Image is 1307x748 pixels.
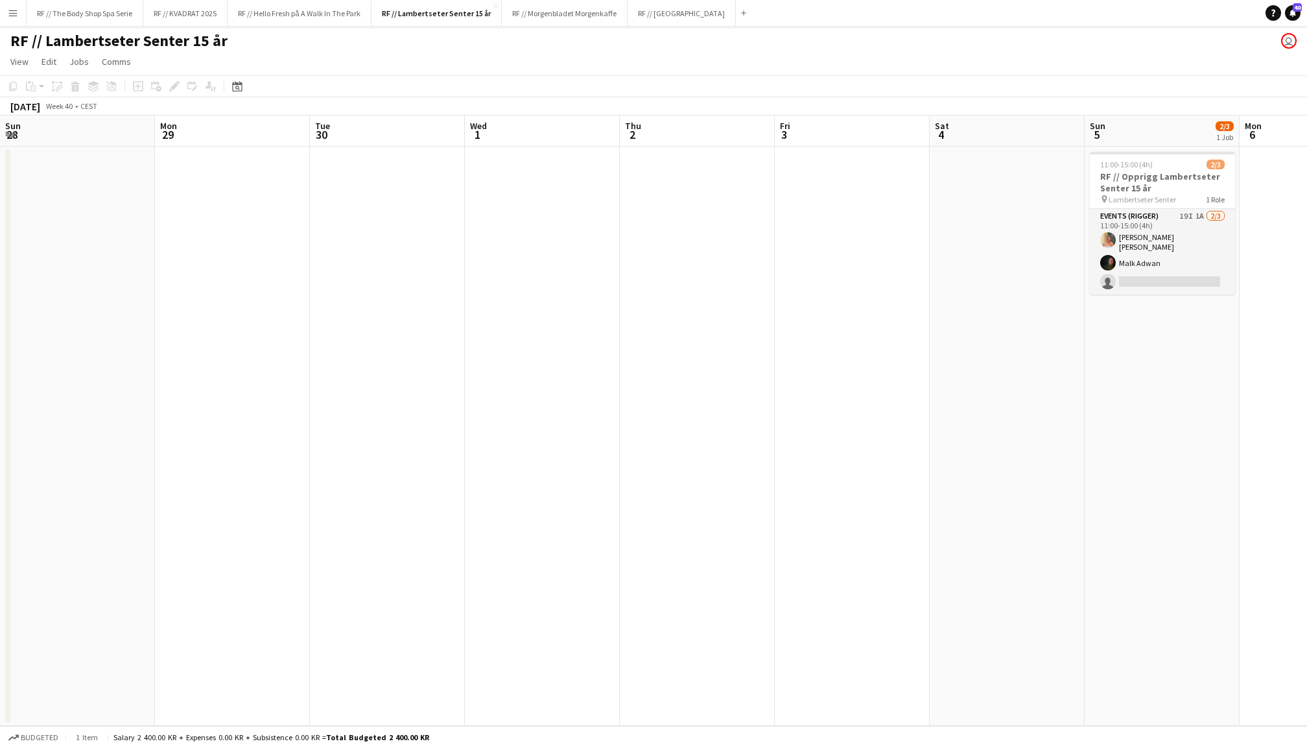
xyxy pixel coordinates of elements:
[69,56,89,67] span: Jobs
[5,120,21,132] span: Sun
[43,101,75,111] span: Week 40
[1207,160,1225,169] span: 2/3
[628,1,736,26] button: RF // [GEOGRAPHIC_DATA]
[1090,152,1235,295] app-job-card: 11:00-15:00 (4h)2/3RF // Opprigg Lambertseter Senter 15 år Lambertseter Senter1 RoleEvents (Rigge...
[1090,120,1105,132] span: Sun
[468,127,487,142] span: 1
[160,120,177,132] span: Mon
[10,56,29,67] span: View
[113,732,429,742] div: Salary 2 400.00 KR + Expenses 0.00 KR + Subsistence 0.00 KR =
[10,31,228,51] h1: RF // Lambertseter Senter 15 år
[36,53,62,70] a: Edit
[780,120,790,132] span: Fri
[470,120,487,132] span: Wed
[21,733,58,742] span: Budgeted
[1090,209,1235,295] app-card-role: Events (Rigger)19I1A2/311:00-15:00 (4h)[PERSON_NAME] [PERSON_NAME]Malk Adwan
[102,56,131,67] span: Comms
[143,1,228,26] button: RF // KVADRAT 2025
[313,127,330,142] span: 30
[1100,160,1153,169] span: 11:00-15:00 (4h)
[778,127,790,142] span: 3
[1293,3,1302,12] span: 40
[5,53,34,70] a: View
[1243,127,1262,142] span: 6
[64,53,94,70] a: Jobs
[1109,195,1176,204] span: Lambertseter Senter
[1285,5,1301,21] a: 40
[623,127,641,142] span: 2
[371,1,502,26] button: RF // Lambertseter Senter 15 år
[158,127,177,142] span: 29
[1206,195,1225,204] span: 1 Role
[1088,127,1105,142] span: 5
[935,120,949,132] span: Sat
[1216,132,1233,142] div: 1 Job
[97,53,136,70] a: Comms
[625,120,641,132] span: Thu
[71,732,102,742] span: 1 item
[1216,121,1234,131] span: 2/3
[6,730,60,745] button: Budgeted
[502,1,628,26] button: RF // Morgenbladet Morgenkaffe
[1245,120,1262,132] span: Mon
[228,1,371,26] button: RF // Hello Fresh på A Walk In The Park
[315,120,330,132] span: Tue
[27,1,143,26] button: RF // The Body Shop Spa Serie
[80,101,97,111] div: CEST
[933,127,949,142] span: 4
[10,100,40,113] div: [DATE]
[1090,171,1235,194] h3: RF // Opprigg Lambertseter Senter 15 år
[1281,33,1297,49] app-user-avatar: Marit Holvik
[41,56,56,67] span: Edit
[326,732,429,742] span: Total Budgeted 2 400.00 KR
[3,127,21,142] span: 28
